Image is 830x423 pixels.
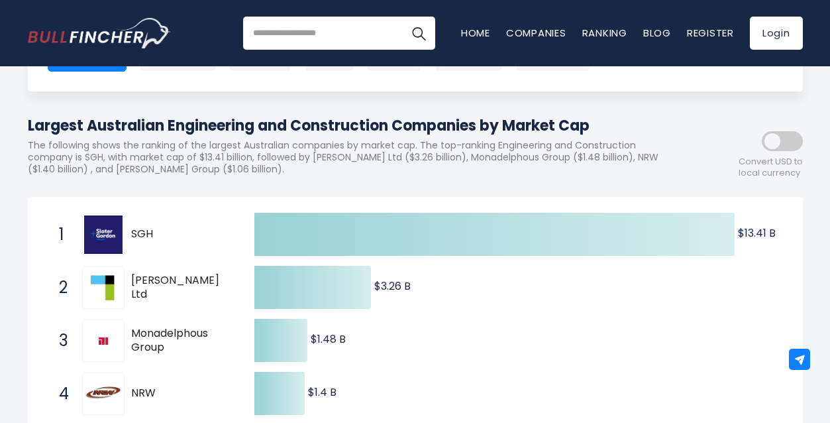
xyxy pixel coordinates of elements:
[52,276,66,299] span: 2
[687,26,734,40] a: Register
[52,383,66,405] span: 4
[131,387,231,400] span: NRW
[28,18,171,48] img: Bullfincher logo
[84,215,123,254] img: SGH
[28,115,684,137] h1: Largest Australian Engineering and Construction Companies by Market Cap
[738,225,776,241] text: $13.41 B
[582,26,627,40] a: Ranking
[98,335,109,346] img: Monadelphous Group
[131,327,231,355] span: Monadelphous Group
[739,156,803,179] span: Convert USD to local currency
[28,18,170,48] a: Go to homepage
[84,269,123,307] img: Downer EDI Ltd
[28,139,684,176] p: The following shows the ranking of the largest Australian companies by market cap. The top-rankin...
[52,223,66,246] span: 1
[131,227,231,241] span: SGH
[374,278,411,294] text: $3.26 B
[308,385,337,400] text: $1.4 B
[461,26,490,40] a: Home
[750,17,803,50] a: Login
[52,330,66,352] span: 3
[131,274,231,302] span: [PERSON_NAME] Ltd
[84,375,123,413] img: NRW
[643,26,671,40] a: Blog
[311,332,346,347] text: $1.48 B
[506,26,566,40] a: Companies
[402,17,435,50] button: Search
